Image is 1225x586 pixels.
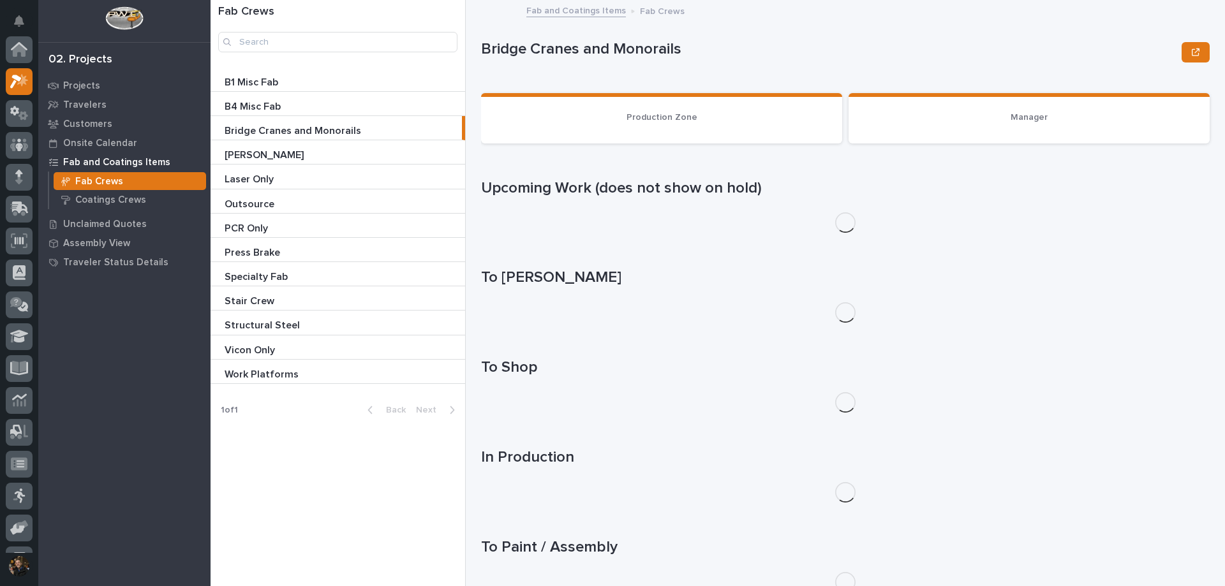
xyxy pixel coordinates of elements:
a: Fab and Coatings Items [38,152,211,172]
button: Notifications [6,8,33,34]
a: B1 Misc FabB1 Misc Fab [211,68,465,92]
a: Customers [38,114,211,133]
a: Fab Crews [49,172,211,190]
h1: Upcoming Work (does not show on hold) [481,179,1210,198]
p: Onsite Calendar [63,138,137,149]
p: Traveler Status Details [63,257,168,268]
a: Projects [38,76,211,95]
p: Work Platforms [225,366,301,381]
span: Next [416,404,444,416]
p: Press Brake [225,244,283,259]
a: OutsourceOutsource [211,189,465,214]
a: B4 Misc FabB4 Misc Fab [211,92,465,116]
a: Fab and Coatings Items [526,3,626,17]
a: Work PlatformsWork Platforms [211,360,465,384]
p: Laser Only [225,171,276,186]
a: Vicon OnlyVicon Only [211,335,465,360]
span: Back [378,404,406,416]
h1: To Shop [481,358,1210,377]
button: users-avatar [6,553,33,580]
h1: To [PERSON_NAME] [481,268,1210,287]
span: Production Zone [627,113,697,122]
input: Search [218,32,457,52]
div: 02. Projects [48,53,112,67]
p: Bridge Cranes and Monorails [225,122,364,137]
a: Bridge Cranes and MonorailsBridge Cranes and Monorails [211,116,465,140]
p: B4 Misc Fab [225,98,283,113]
p: Stair Crew [225,293,277,307]
a: Travelers [38,95,211,114]
img: Workspace Logo [105,6,143,30]
p: Customers [63,119,112,130]
a: Assembly View [38,233,211,253]
p: Coatings Crews [75,194,146,206]
p: 1 of 1 [211,395,248,426]
p: PCR Only [225,220,271,235]
a: Structural SteelStructural Steel [211,311,465,335]
p: Fab Crews [640,3,685,17]
button: Back [357,404,411,416]
p: Assembly View [63,238,130,249]
a: Coatings Crews [49,191,211,209]
p: Specialty Fab [225,268,290,283]
div: Notifications [16,15,33,36]
button: Next [411,404,465,416]
p: Fab and Coatings Items [63,157,170,168]
p: [PERSON_NAME] [225,147,306,161]
a: [PERSON_NAME][PERSON_NAME] [211,140,465,165]
a: Onsite Calendar [38,133,211,152]
p: Vicon Only [225,342,278,356]
p: Structural Steel [225,317,302,332]
a: Press BrakePress Brake [211,238,465,262]
p: Bridge Cranes and Monorails [481,40,1177,59]
h1: In Production [481,448,1210,467]
h1: Fab Crews [218,5,457,19]
p: B1 Misc Fab [225,74,281,89]
a: Stair CrewStair Crew [211,286,465,311]
p: Projects [63,80,100,92]
a: Unclaimed Quotes [38,214,211,233]
a: Specialty FabSpecialty Fab [211,262,465,286]
a: PCR OnlyPCR Only [211,214,465,238]
p: Fab Crews [75,176,123,187]
h1: To Paint / Assembly [481,538,1210,557]
span: Manager [1011,113,1048,122]
a: Laser OnlyLaser Only [211,165,465,189]
p: Travelers [63,99,107,111]
p: Outsource [225,196,277,210]
a: Traveler Status Details [38,253,211,272]
p: Unclaimed Quotes [63,219,147,230]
